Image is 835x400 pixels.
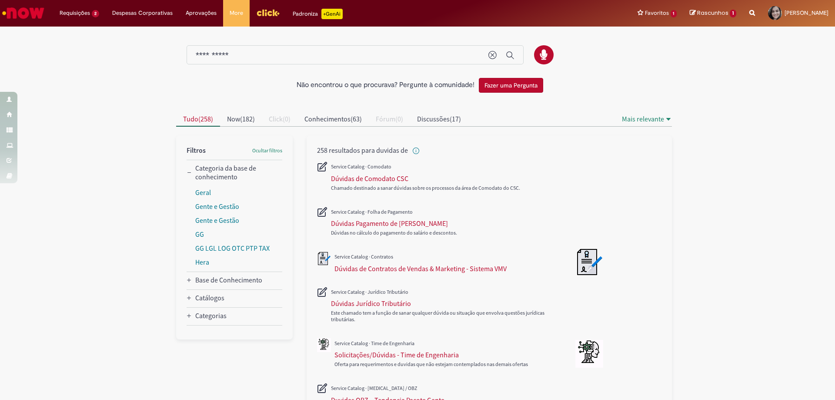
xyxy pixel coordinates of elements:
h2: Não encontrou o que procurava? Pergunte à comunidade! [297,81,474,89]
span: 2 [92,10,99,17]
span: 1 [671,10,677,17]
span: Favoritos [645,9,669,17]
span: Requisições [60,9,90,17]
span: Despesas Corporativas [112,9,173,17]
span: 1 [730,10,736,17]
a: Rascunhos [690,9,736,17]
span: [PERSON_NAME] [785,9,828,17]
span: More [230,9,243,17]
img: ServiceNow [1,4,46,22]
span: Rascunhos [697,9,728,17]
p: +GenAi [321,9,343,19]
img: click_logo_yellow_360x200.png [256,6,280,19]
div: Padroniza [293,9,343,19]
span: Aprovações [186,9,217,17]
button: Fazer uma Pergunta [479,78,543,93]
